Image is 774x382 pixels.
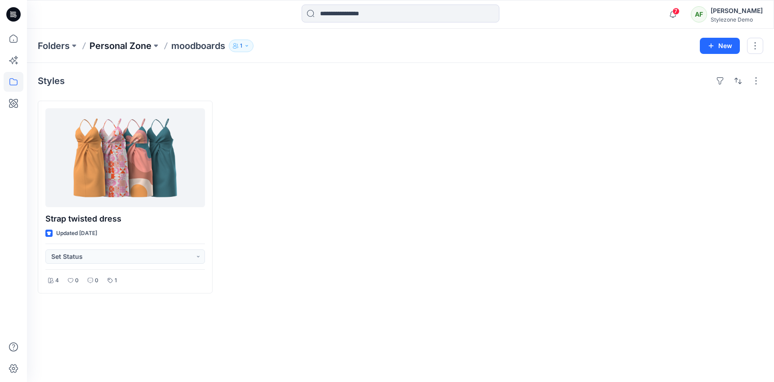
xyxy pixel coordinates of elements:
[700,38,740,54] button: New
[56,229,97,238] p: Updated [DATE]
[38,40,70,52] a: Folders
[55,276,59,285] p: 4
[75,276,79,285] p: 0
[691,6,707,22] div: AF
[711,16,763,23] div: Stylezone Demo
[229,40,254,52] button: 1
[95,276,98,285] p: 0
[45,108,205,207] a: Strap twisted dress
[171,40,225,52] p: moodboards
[89,40,151,52] a: Personal Zone
[240,41,242,51] p: 1
[115,276,117,285] p: 1
[672,8,680,15] span: 7
[38,76,65,86] h4: Styles
[45,213,205,225] p: Strap twisted dress
[711,5,763,16] div: [PERSON_NAME]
